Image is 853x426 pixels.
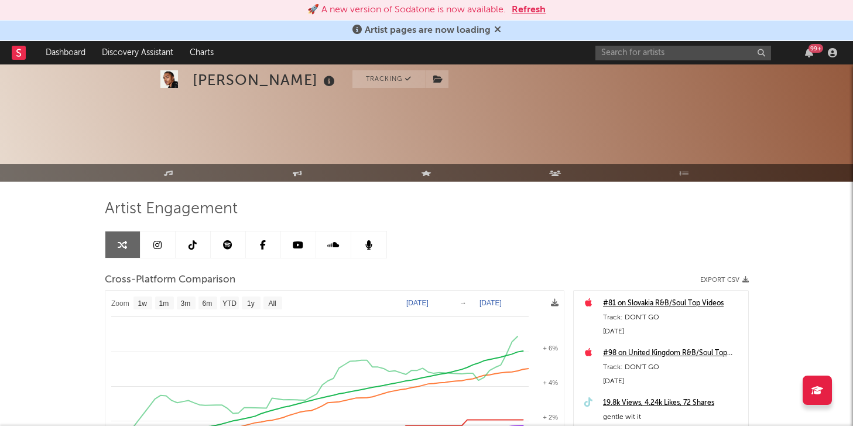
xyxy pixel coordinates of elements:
[809,44,823,53] div: 99 +
[307,3,506,17] div: 🚀 A new version of Sodatone is now available.
[543,345,558,352] text: + 6%
[543,414,558,421] text: + 2%
[105,202,238,216] span: Artist Engagement
[180,299,190,308] text: 3m
[603,360,742,374] div: Track: DON'T GO
[479,299,502,307] text: [DATE]
[193,70,338,90] div: [PERSON_NAME]
[222,299,236,308] text: YTD
[268,299,276,308] text: All
[247,299,255,308] text: 1y
[494,26,501,35] span: Dismiss
[352,70,426,88] button: Tracking
[460,299,467,307] text: →
[406,299,429,307] text: [DATE]
[94,41,181,64] a: Discovery Assistant
[512,3,546,17] button: Refresh
[138,299,147,308] text: 1w
[603,346,742,360] a: #98 on United Kingdom R&B/Soul Top Videos
[202,299,212,308] text: 6m
[603,311,742,325] div: Track: DON'T GO
[105,273,235,287] span: Cross-Platform Comparison
[603,325,742,339] div: [DATE]
[181,41,222,64] a: Charts
[111,299,129,308] text: Zoom
[805,48,813,57] button: 99+
[595,46,771,60] input: Search for artists
[603,374,742,388] div: [DATE]
[159,299,169,308] text: 1m
[543,379,558,386] text: + 4%
[700,277,749,284] button: Export CSV
[603,410,742,424] div: gentle wit it
[603,297,742,311] a: #81 on Slovakia R&B/Soul Top Videos
[37,41,94,64] a: Dashboard
[365,26,491,35] span: Artist pages are now loading
[603,396,742,410] a: 19.8k Views, 4.24k Likes, 72 Shares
